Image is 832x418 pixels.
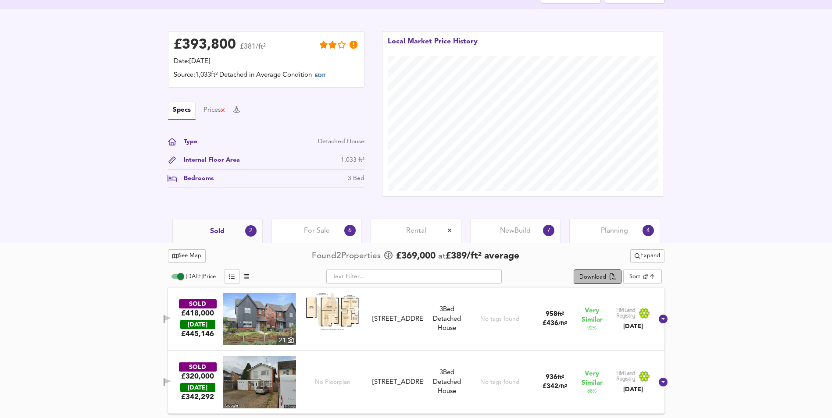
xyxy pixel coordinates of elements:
[427,305,467,333] div: 3 Bed Detached House
[546,311,557,318] span: 958
[245,225,257,237] div: 2
[223,356,296,408] img: streetview
[174,39,236,52] div: £ 393,800
[179,299,217,308] div: SOLD
[629,273,640,281] div: Sort
[168,287,664,351] div: SOLD£418,000 [DATE]£445,146property thumbnail 21 Floorplan[STREET_ADDRESS]3Bed Detached HouseNo t...
[168,249,206,263] button: See Map
[427,368,467,396] div: 3 Bed Detached House
[630,249,664,263] div: split button
[658,314,668,324] svg: Show Details
[557,375,564,380] span: ft²
[406,226,426,236] span: Rental
[326,269,502,284] input: Text Filter...
[574,269,621,284] div: split button
[369,378,427,387] div: 1a Mallard Road, B80 7LT
[179,362,217,372] div: SOLD
[480,315,519,323] div: No tags found
[574,269,621,284] button: Download
[582,306,603,325] span: Very Similar
[177,174,214,183] div: Bedrooms
[369,315,427,324] div: The Greswold, New Road, B80 7LY
[180,383,215,392] div: [DATE]
[396,250,436,263] span: £ 369,000
[388,37,478,56] div: Local Market Price History
[601,226,628,236] span: Planning
[643,225,654,236] div: 4
[579,273,606,283] div: Download
[557,312,564,317] span: ft²
[372,378,423,387] div: [STREET_ADDRESS]
[582,369,603,388] span: Very Similar
[315,74,325,78] span: EDIT
[172,251,202,261] span: See Map
[630,249,664,263] button: Expand
[616,322,650,331] div: [DATE]
[312,250,383,262] div: Found 2 Propert ies
[315,378,350,386] span: No Floorplan
[438,252,446,261] span: at
[543,320,567,327] span: £ 436
[546,374,557,381] span: 936
[177,137,197,146] div: Type
[372,315,423,324] div: [STREET_ADDRESS]
[558,384,567,390] span: / ft²
[480,378,519,386] div: No tags found
[341,156,364,165] div: 1,033 ft²
[277,336,296,345] div: 21
[240,43,266,56] span: £381/ft²
[616,385,650,394] div: [DATE]
[348,174,364,183] div: 3 Bed
[587,388,596,395] span: 88 %
[181,372,214,381] div: £320,000
[204,106,226,115] button: Prices
[543,225,554,236] div: 7
[500,226,531,236] span: New Build
[658,377,668,387] svg: Show Details
[210,227,225,236] span: Sold
[306,293,359,330] img: Floorplan
[180,320,215,329] div: [DATE]
[616,308,650,319] img: Land Registry
[623,269,661,284] div: Sort
[181,392,214,402] span: £ 342,292
[543,383,567,390] span: £ 342
[174,57,359,67] div: Date: [DATE]
[318,137,364,146] div: Detached House
[186,274,216,280] span: [DATE] Price
[446,252,519,261] span: £ 389 / ft² average
[174,71,359,82] div: Source: 1,033ft² Detached in Average Condition
[177,156,240,165] div: Internal Floor Area
[304,226,330,236] span: For Sale
[635,251,660,261] span: Expand
[168,102,196,120] button: Specs
[168,351,664,414] div: SOLD£320,000 [DATE]£342,292No Floorplan[STREET_ADDRESS]3Bed Detached HouseNo tags found936ft²£342...
[587,325,596,332] span: 92 %
[181,308,214,318] div: £418,000
[558,321,567,326] span: / ft²
[344,225,356,236] div: 6
[616,371,650,382] img: Land Registry
[223,293,296,345] img: property thumbnail
[181,329,214,339] span: £ 445,146
[223,293,296,345] a: property thumbnail 21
